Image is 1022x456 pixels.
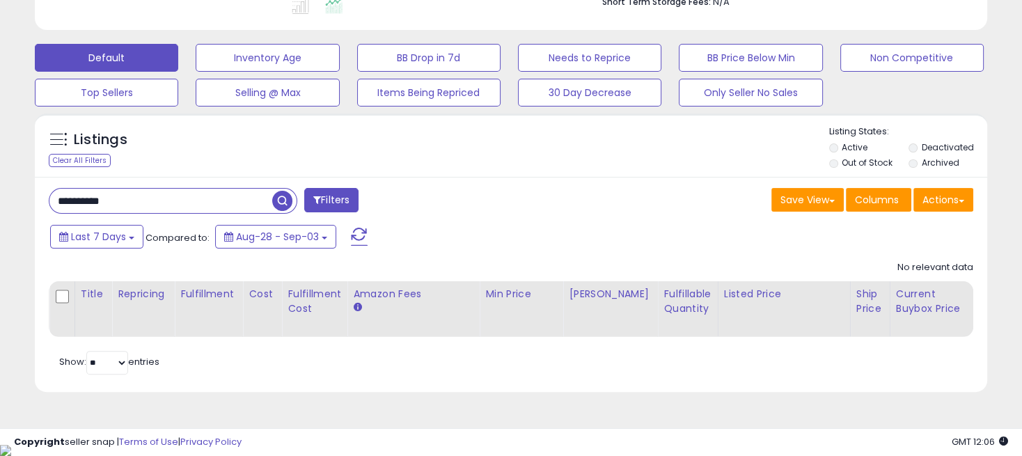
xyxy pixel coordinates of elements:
div: Listed Price [724,287,844,301]
button: Needs to Reprice [518,44,661,72]
button: Default [35,44,178,72]
button: Non Competitive [840,44,984,72]
button: Inventory Age [196,44,339,72]
button: Items Being Repriced [357,79,501,107]
a: Privacy Policy [180,435,242,448]
button: Actions [913,188,973,212]
button: Selling @ Max [196,79,339,107]
button: BB Drop in 7d [357,44,501,72]
button: Only Seller No Sales [679,79,822,107]
div: Fulfillment [180,287,237,301]
span: Show: entries [59,355,159,368]
button: Save View [771,188,844,212]
div: Current Buybox Price [896,287,968,316]
span: Aug-28 - Sep-03 [236,230,319,244]
div: Title [81,287,106,301]
button: BB Price Below Min [679,44,822,72]
button: Aug-28 - Sep-03 [215,225,336,249]
div: No relevant data [897,261,973,274]
h5: Listings [74,130,127,150]
button: 30 Day Decrease [518,79,661,107]
span: Columns [855,193,899,207]
div: Fulfillable Quantity [663,287,712,316]
button: Filters [304,188,359,212]
div: Cost [249,287,276,301]
label: Archived [922,157,959,168]
label: Out of Stock [842,157,893,168]
strong: Copyright [14,435,65,448]
div: Repricing [118,287,168,301]
div: [PERSON_NAME] [569,287,652,301]
div: Fulfillment Cost [288,287,341,316]
button: Columns [846,188,911,212]
div: seller snap | | [14,436,242,449]
div: Amazon Fees [353,287,473,301]
div: Clear All Filters [49,154,111,167]
a: Terms of Use [119,435,178,448]
div: Min Price [485,287,557,301]
span: 2025-09-11 12:06 GMT [952,435,1008,448]
div: Ship Price [856,287,884,316]
label: Deactivated [922,141,974,153]
span: Last 7 Days [71,230,126,244]
span: Compared to: [146,231,210,244]
button: Top Sellers [35,79,178,107]
p: Listing States: [829,125,987,139]
small: Amazon Fees. [353,301,361,314]
label: Active [842,141,867,153]
button: Last 7 Days [50,225,143,249]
